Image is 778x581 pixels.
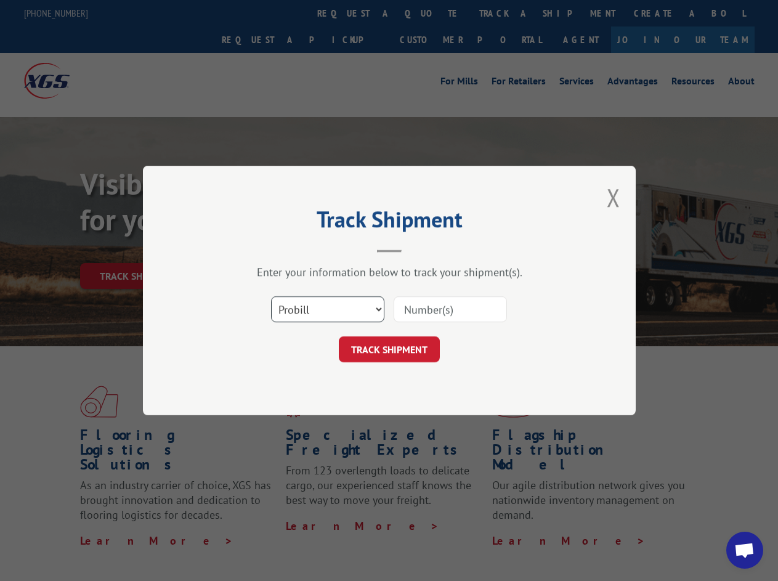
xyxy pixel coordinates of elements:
button: Close modal [607,181,620,214]
div: Open chat [726,532,763,569]
h2: Track Shipment [205,211,574,234]
button: TRACK SHIPMENT [339,336,440,362]
div: Enter your information below to track your shipment(s). [205,265,574,279]
input: Number(s) [394,296,507,322]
